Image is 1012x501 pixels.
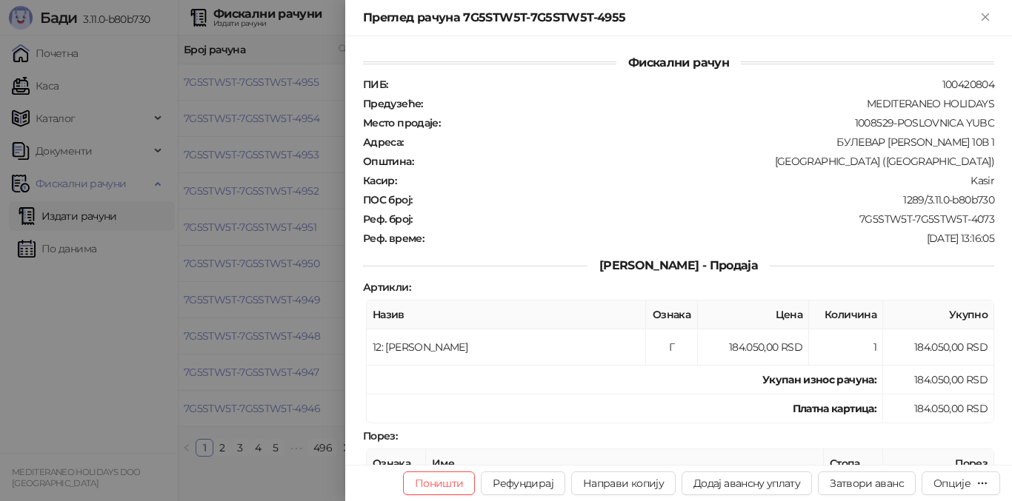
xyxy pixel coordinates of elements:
strong: ПОС број : [363,193,412,206]
td: Г [646,329,698,366]
td: 184.050,00 RSD [883,394,994,423]
td: 184.050,00 RSD [883,329,994,366]
div: [DATE] 13:16:05 [425,232,996,245]
th: Количина [809,300,883,329]
strong: Место продаје : [363,116,440,130]
button: Рефундирај [481,471,565,495]
div: БУЛЕВАР [PERSON_NAME] 10В 1 [405,135,996,149]
strong: Општина : [363,155,413,168]
div: MEDITERANEO HOLIDAYS [425,97,996,110]
button: Close [976,9,994,27]
button: Додај авансну уплату [682,471,812,495]
strong: Реф. време : [363,232,424,245]
div: 100420804 [389,78,996,91]
div: [GEOGRAPHIC_DATA] ([GEOGRAPHIC_DATA]) [415,155,996,168]
th: Ознака [367,449,426,478]
th: Назив [367,300,646,329]
strong: Реф. број : [363,212,413,226]
th: Ознака [646,300,698,329]
span: Направи копију [583,477,664,490]
td: 184.050,00 RSD [883,366,994,394]
div: Опције [933,477,971,490]
strong: Артикли : [363,280,410,294]
button: Опције [922,471,1000,495]
button: Направи копију [571,471,676,495]
td: 12: [PERSON_NAME] [367,329,646,366]
th: Порез [883,449,994,478]
strong: Порез : [363,429,397,443]
td: 184.050,00 RSD [698,329,809,366]
div: 7G5STW5T-7G5STW5T-4073 [414,212,996,226]
strong: Укупан износ рачуна : [762,373,876,386]
th: Стопа [824,449,883,478]
strong: Платна картица : [793,402,876,415]
th: Укупно [883,300,994,329]
strong: ПИБ : [363,78,387,91]
button: Затвори аванс [818,471,916,495]
div: Преглед рачуна 7G5STW5T-7G5STW5T-4955 [363,9,976,27]
th: Цена [698,300,809,329]
strong: Адреса : [363,135,404,149]
span: Фискални рачун [616,56,741,70]
div: 1008529-POSLOVNICA YUBC [442,116,996,130]
strong: Касир : [363,174,396,187]
td: 1 [809,329,883,366]
button: Поништи [403,471,476,495]
span: [PERSON_NAME] - Продаја [587,258,770,272]
div: 1289/3.11.0-b80b730 [413,193,996,206]
div: Kasir [398,174,996,187]
th: Име [426,449,824,478]
strong: Предузеће : [363,97,423,110]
